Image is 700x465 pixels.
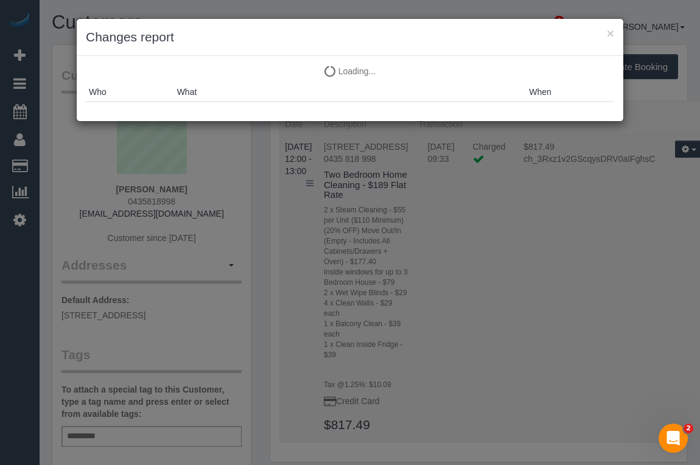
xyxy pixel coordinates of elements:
sui-modal: Changes report [77,19,623,121]
h3: Changes report [86,28,614,46]
span: 2 [684,424,693,433]
th: What [174,83,527,102]
button: × [607,27,614,40]
th: Who [86,83,174,102]
th: When [526,83,614,102]
p: Loading... [86,65,614,77]
iframe: Intercom live chat [659,424,688,453]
